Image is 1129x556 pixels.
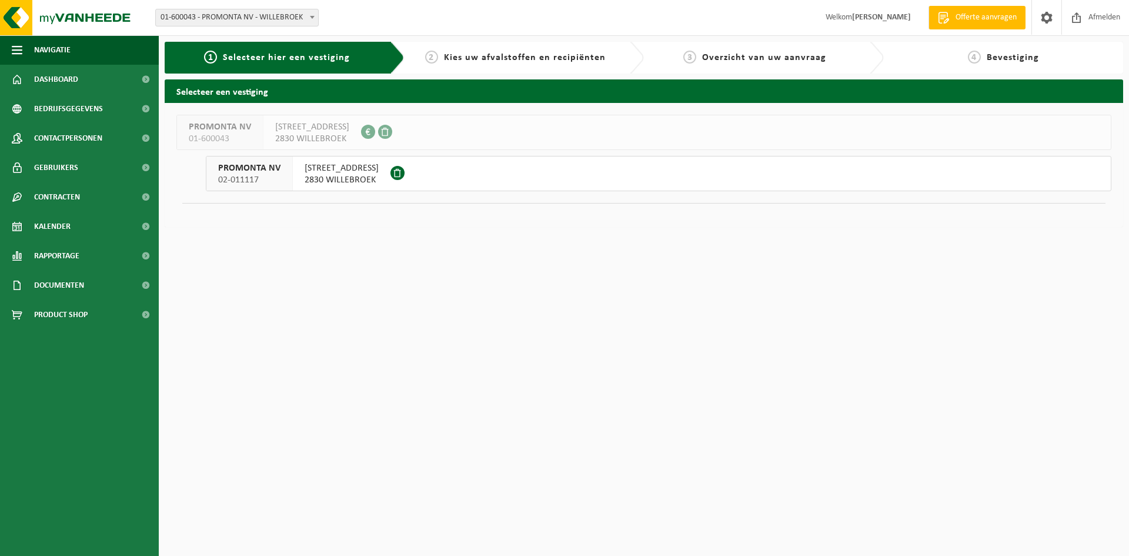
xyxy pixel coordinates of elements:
[156,9,318,26] span: 01-600043 - PROMONTA NV - WILLEBROEK
[206,156,1111,191] button: PROMONTA NV 02-011117 [STREET_ADDRESS]2830 WILLEBROEK
[34,241,79,271] span: Rapportage
[34,35,71,65] span: Navigatie
[444,53,606,62] span: Kies uw afvalstoffen en recipiënten
[34,153,78,182] span: Gebruikers
[968,51,981,64] span: 4
[165,79,1123,102] h2: Selecteer een vestiging
[218,174,280,186] span: 02-011117
[305,162,379,174] span: [STREET_ADDRESS]
[275,133,349,145] span: 2830 WILLEBROEK
[34,182,80,212] span: Contracten
[953,12,1020,24] span: Offerte aanvragen
[189,121,251,133] span: PROMONTA NV
[34,94,103,124] span: Bedrijfsgegevens
[155,9,319,26] span: 01-600043 - PROMONTA NV - WILLEBROEK
[189,133,251,145] span: 01-600043
[702,53,826,62] span: Overzicht van uw aanvraag
[223,53,350,62] span: Selecteer hier een vestiging
[928,6,1026,29] a: Offerte aanvragen
[34,124,102,153] span: Contactpersonen
[852,13,911,22] strong: [PERSON_NAME]
[34,212,71,241] span: Kalender
[987,53,1039,62] span: Bevestiging
[34,271,84,300] span: Documenten
[305,174,379,186] span: 2830 WILLEBROEK
[204,51,217,64] span: 1
[275,121,349,133] span: [STREET_ADDRESS]
[34,300,88,329] span: Product Shop
[218,162,280,174] span: PROMONTA NV
[425,51,438,64] span: 2
[683,51,696,64] span: 3
[34,65,78,94] span: Dashboard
